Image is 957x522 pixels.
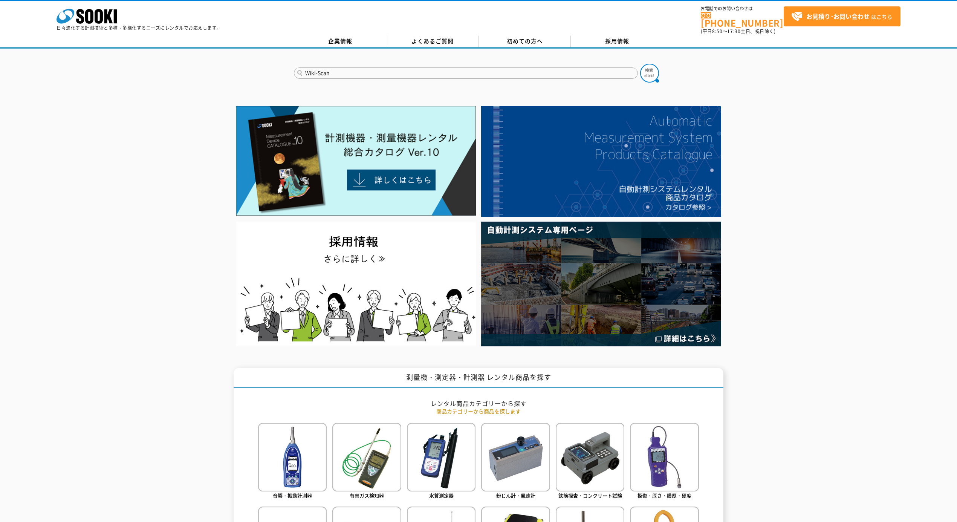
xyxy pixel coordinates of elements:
[57,26,222,30] p: 日々進化する計測技術と多種・多様化するニーズにレンタルでお応えします。
[429,492,454,499] span: 水質測定器
[556,423,624,491] img: 鉄筋探査・コンクリート試験
[294,36,386,47] a: 企業情報
[791,11,892,22] span: はこちら
[407,423,475,501] a: 水質測定器
[407,423,475,491] img: 水質測定器
[701,12,784,27] a: [PHONE_NUMBER]
[481,423,550,491] img: 粉じん計・風速計
[701,28,775,35] span: (平日 ～ 土日、祝日除く)
[571,36,663,47] a: 採用情報
[258,400,699,407] h2: レンタル商品カテゴリーから探す
[258,423,327,501] a: 音響・振動計測器
[556,423,624,501] a: 鉄筋探査・コンクリート試験
[784,6,900,26] a: お見積り･お問い合わせはこちら
[236,106,476,216] img: Catalog Ver10
[273,492,312,499] span: 音響・振動計測器
[727,28,741,35] span: 17:30
[637,492,691,499] span: 探傷・厚さ・膜厚・硬度
[386,36,478,47] a: よくあるご質問
[236,222,476,346] img: SOOKI recruit
[481,423,550,501] a: 粉じん計・風速計
[701,6,784,11] span: お電話でのお問い合わせは
[630,423,699,501] a: 探傷・厚さ・膜厚・硬度
[258,407,699,415] p: 商品カテゴリーから商品を探します
[350,492,384,499] span: 有害ガス検知器
[507,37,543,45] span: 初めての方へ
[558,492,622,499] span: 鉄筋探査・コンクリート試験
[294,67,638,79] input: 商品名、型式、NETIS番号を入力してください
[640,64,659,83] img: btn_search.png
[478,36,571,47] a: 初めての方へ
[712,28,723,35] span: 8:50
[332,423,401,501] a: 有害ガス検知器
[496,492,535,499] span: 粉じん計・風速計
[806,12,870,21] strong: お見積り･お問い合わせ
[481,106,721,217] img: 自動計測システムカタログ
[481,222,721,346] img: 自動計測システム専用ページ
[332,423,401,491] img: 有害ガス検知器
[258,423,327,491] img: 音響・振動計測器
[234,368,723,389] h1: 測量機・測定器・計測器 レンタル商品を探す
[630,423,699,491] img: 探傷・厚さ・膜厚・硬度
